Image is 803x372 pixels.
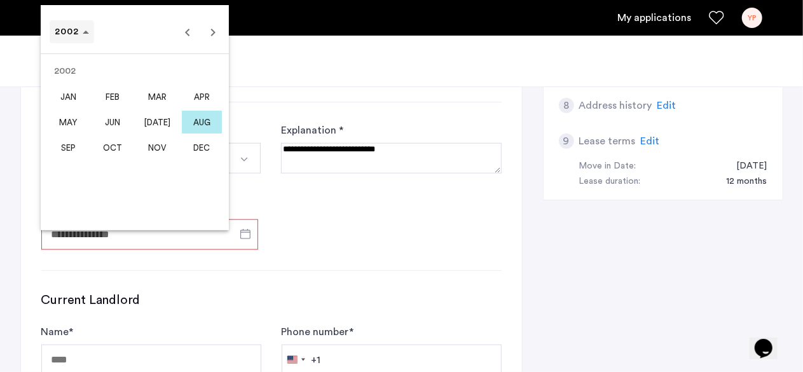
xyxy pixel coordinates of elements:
[50,20,94,43] button: Choose date
[93,111,133,134] span: JUN
[137,85,177,108] span: MAR
[137,111,177,134] span: [DATE]
[48,111,88,134] span: MAY
[750,321,790,359] iframe: chat widget
[93,85,133,108] span: FEB
[175,19,200,45] button: Previous year
[48,85,88,108] span: JAN
[90,84,135,109] button: February 2002
[179,84,224,109] button: April 2002
[179,109,224,135] button: August 2002
[46,135,90,160] button: September 2002
[200,19,226,45] button: Next year
[182,111,222,134] span: AUG
[93,136,133,159] span: OCT
[90,135,135,160] button: October 2002
[90,109,135,135] button: June 2002
[55,27,79,36] span: 2002
[46,59,224,84] td: 2002
[135,109,179,135] button: July 2002
[48,136,88,159] span: SEP
[135,135,179,160] button: November 2002
[137,136,177,159] span: NOV
[46,84,90,109] button: January 2002
[182,136,222,159] span: DEC
[179,135,224,160] button: December 2002
[182,85,222,108] span: APR
[46,109,90,135] button: May 2002
[135,84,179,109] button: March 2002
